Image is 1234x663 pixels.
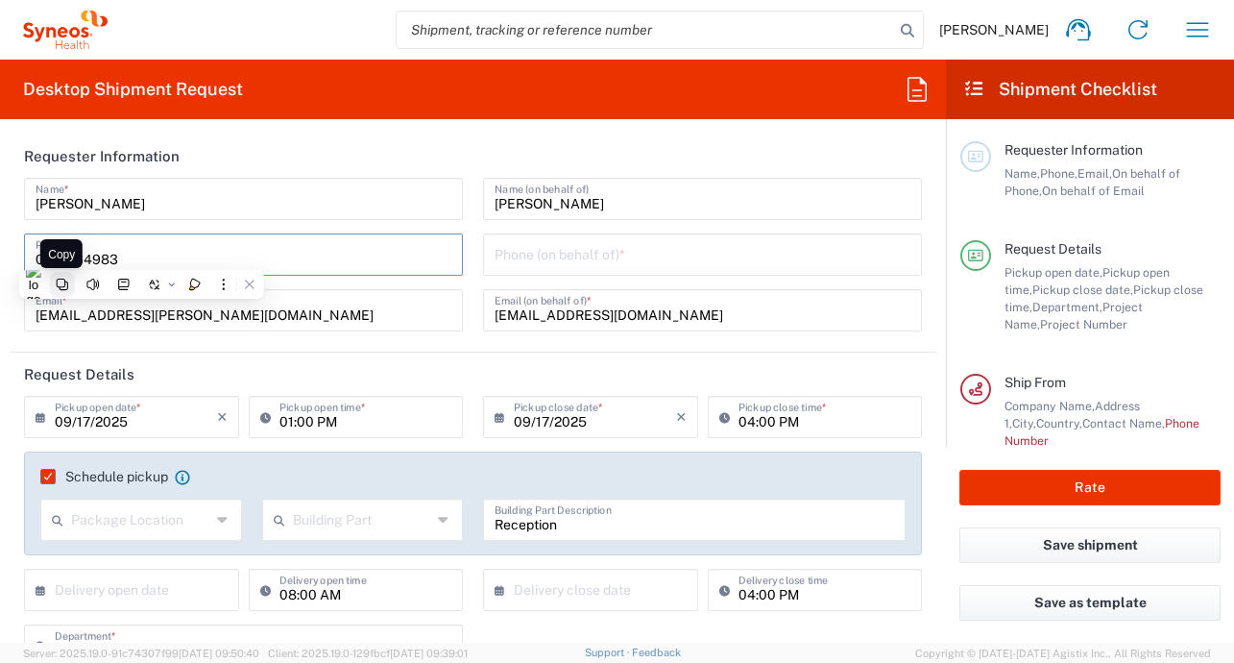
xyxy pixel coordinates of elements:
[24,147,180,166] h2: Requester Information
[390,648,468,659] span: [DATE] 09:39:01
[268,648,468,659] span: Client: 2025.19.0-129fbcf
[1042,184,1145,198] span: On behalf of Email
[1004,166,1040,181] span: Name,
[1082,416,1165,430] span: Contact Name,
[959,470,1221,505] button: Rate
[23,78,243,101] h2: Desktop Shipment Request
[676,402,687,432] i: ×
[179,648,259,659] span: [DATE] 09:50:40
[959,528,1221,563] button: Save shipment
[1040,166,1077,181] span: Phone,
[397,12,894,48] input: Shipment, tracking or reference number
[23,648,259,659] span: Server: 2025.19.0-91c74307f99
[1004,375,1066,390] span: Ship From
[1004,265,1102,280] span: Pickup open date,
[1004,142,1143,158] span: Requester Information
[217,402,228,432] i: ×
[963,78,1157,101] h2: Shipment Checklist
[1040,317,1127,331] span: Project Number
[939,21,1049,38] span: [PERSON_NAME]
[959,585,1221,621] button: Save as template
[1077,166,1112,181] span: Email,
[1032,282,1133,297] span: Pickup close date,
[24,365,134,384] h2: Request Details
[40,469,168,484] label: Schedule pickup
[1012,416,1036,430] span: City,
[1004,241,1101,257] span: Request Details
[1036,416,1082,430] span: Country,
[915,645,1211,662] span: Copyright © [DATE]-[DATE] Agistix Inc., All Rights Reserved
[632,647,681,658] a: Feedback
[1004,399,1095,413] span: Company Name,
[1032,300,1102,314] span: Department,
[585,647,633,658] a: Support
